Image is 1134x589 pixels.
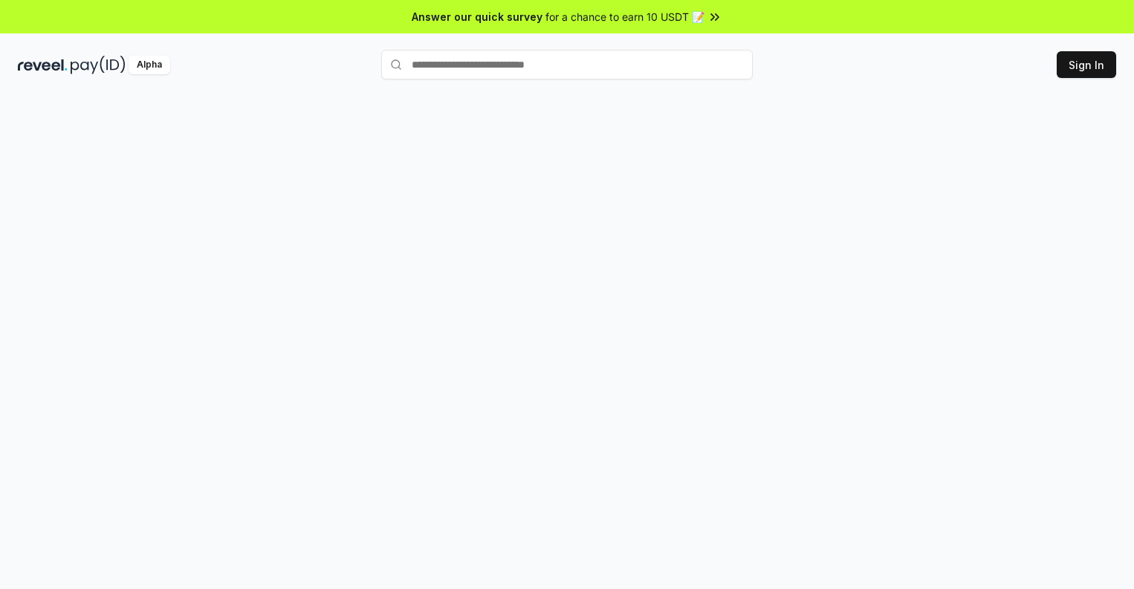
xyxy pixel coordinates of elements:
[129,56,170,74] div: Alpha
[545,9,704,25] span: for a chance to earn 10 USDT 📝
[71,56,126,74] img: pay_id
[412,9,542,25] span: Answer our quick survey
[18,56,68,74] img: reveel_dark
[1057,51,1116,78] button: Sign In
